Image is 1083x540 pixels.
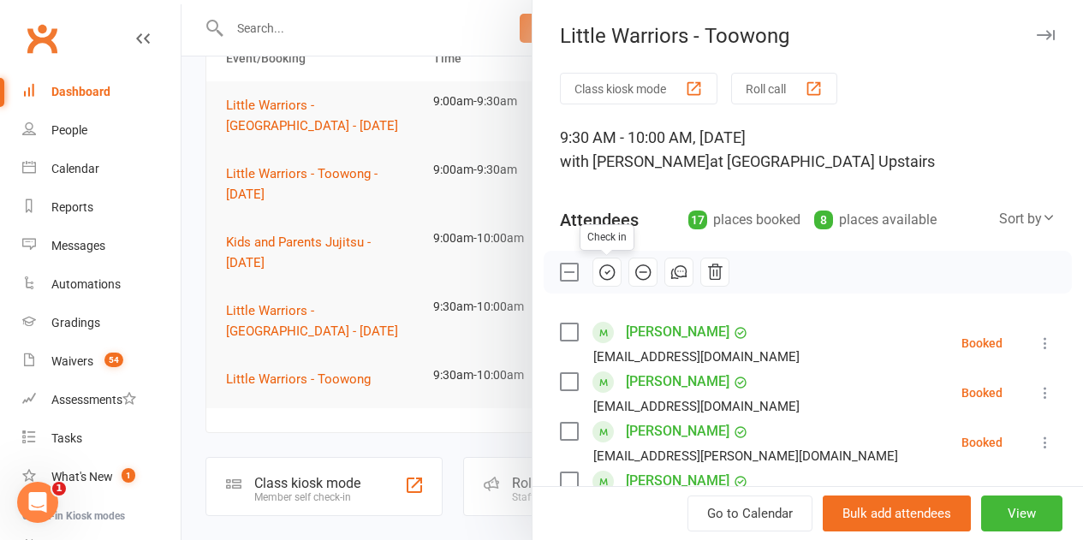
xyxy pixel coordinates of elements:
a: Clubworx [21,17,63,60]
a: Reports [22,188,181,227]
div: Gradings [51,316,100,329]
button: Bulk add attendees [823,495,971,531]
div: [EMAIL_ADDRESS][DOMAIN_NAME] [593,395,800,418]
div: Reports [51,200,93,214]
div: Booked [961,436,1003,448]
div: Booked [961,387,1003,399]
a: [PERSON_NAME] [626,418,729,445]
div: Attendees [560,208,639,232]
div: 17 [688,211,707,229]
a: People [22,111,181,150]
span: 1 [122,468,135,483]
div: Tasks [51,431,82,445]
a: [PERSON_NAME] [626,318,729,346]
a: What's New1 [22,458,181,496]
a: Tasks [22,419,181,458]
div: Check in [580,224,634,251]
div: People [51,123,87,137]
div: Assessments [51,393,136,406]
iframe: Intercom live chat [17,482,58,523]
a: Assessments [22,381,181,419]
div: Booked [961,337,1003,349]
div: 9:30 AM - 10:00 AM, [DATE] [560,126,1056,174]
div: Automations [51,277,121,291]
div: Messages [51,239,105,252]
span: 1 [52,482,66,495]
button: View [981,495,1062,531]
div: Calendar [51,162,99,175]
div: Waivers [51,354,93,368]
div: places booked [688,208,800,232]
button: Class kiosk mode [560,73,717,104]
div: Sort by [999,208,1056,230]
a: Waivers 54 [22,342,181,381]
div: Dashboard [51,85,110,98]
a: Messages [22,227,181,265]
div: [EMAIL_ADDRESS][DOMAIN_NAME] [593,346,800,368]
a: [PERSON_NAME] [626,467,729,495]
a: Go to Calendar [687,495,812,531]
button: Roll call [731,73,837,104]
span: at [GEOGRAPHIC_DATA] Upstairs [710,152,935,170]
div: Little Warriors - Toowong [533,24,1083,48]
div: 8 [814,211,833,229]
a: Automations [22,265,181,304]
div: [EMAIL_ADDRESS][PERSON_NAME][DOMAIN_NAME] [593,445,898,467]
a: Dashboard [22,73,181,111]
div: What's New [51,470,113,484]
a: Calendar [22,150,181,188]
span: 54 [104,353,123,367]
a: [PERSON_NAME] [626,368,729,395]
a: Gradings [22,304,181,342]
div: places available [814,208,937,232]
span: with [PERSON_NAME] [560,152,710,170]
